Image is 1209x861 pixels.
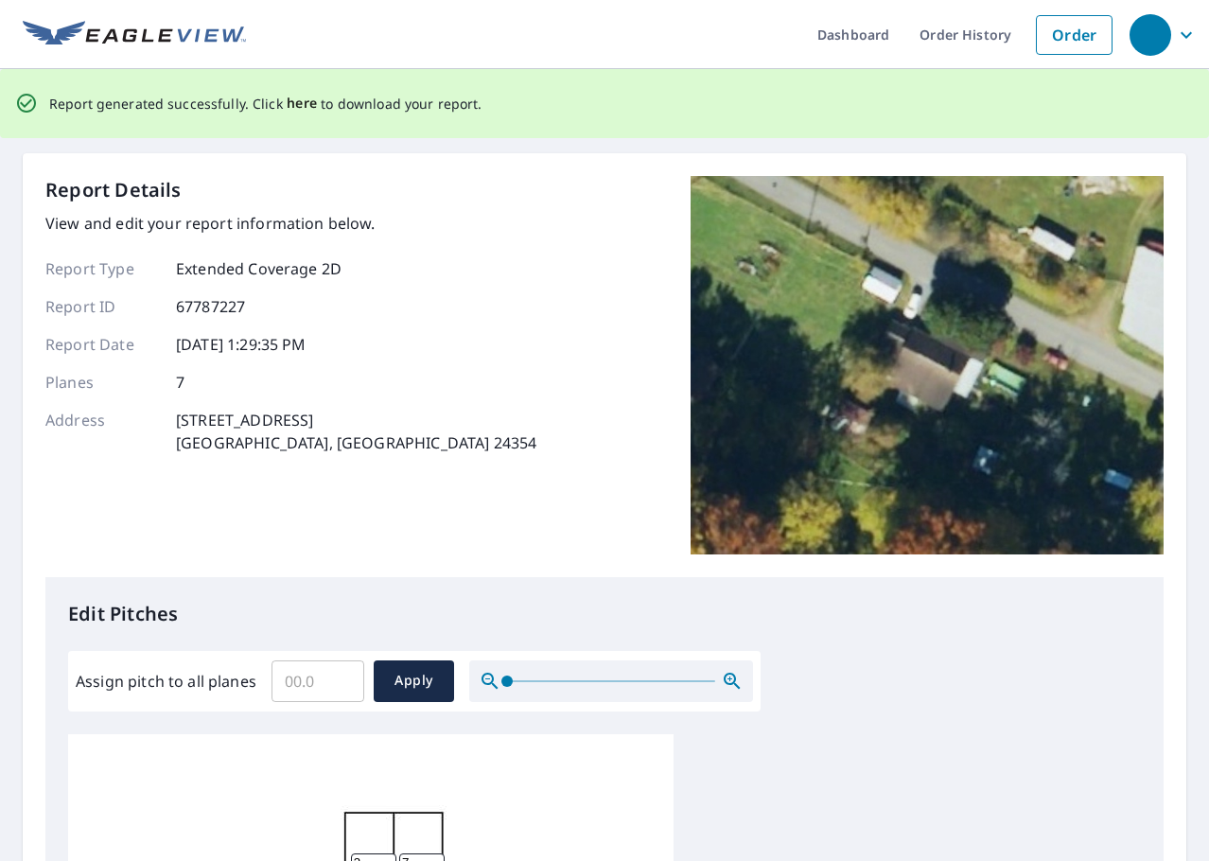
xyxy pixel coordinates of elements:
[691,176,1164,554] img: Top image
[176,333,307,356] p: [DATE] 1:29:35 PM
[272,655,364,708] input: 00.0
[49,92,482,115] p: Report generated successfully. Click to download your report.
[68,600,1141,628] p: Edit Pitches
[76,670,256,693] label: Assign pitch to all planes
[45,176,182,204] p: Report Details
[45,257,159,280] p: Report Type
[176,295,245,318] p: 67787227
[374,660,454,702] button: Apply
[1036,15,1113,55] a: Order
[45,295,159,318] p: Report ID
[389,669,439,693] span: Apply
[176,257,342,280] p: Extended Coverage 2D
[287,92,318,115] button: here
[45,371,159,394] p: Planes
[176,371,184,394] p: 7
[45,333,159,356] p: Report Date
[45,409,159,454] p: Address
[45,212,536,235] p: View and edit your report information below.
[23,21,246,49] img: EV Logo
[176,409,536,454] p: [STREET_ADDRESS] [GEOGRAPHIC_DATA], [GEOGRAPHIC_DATA] 24354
